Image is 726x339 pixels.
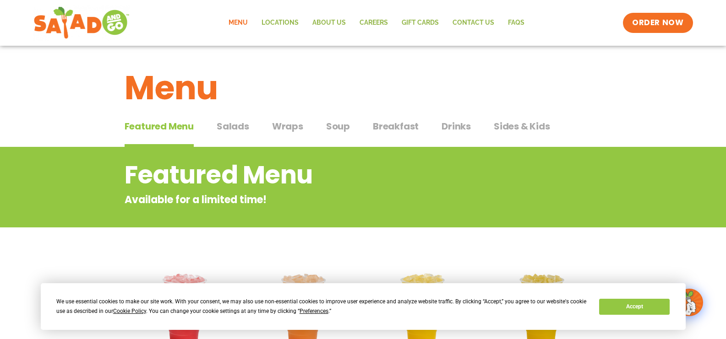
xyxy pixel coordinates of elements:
span: Breakfast [373,119,419,133]
span: Featured Menu [125,119,194,133]
a: Menu [222,12,255,33]
h1: Menu [125,63,602,113]
span: ORDER NOW [632,17,683,28]
span: Wraps [272,119,303,133]
h2: Featured Menu [125,156,528,194]
span: Sides & Kids [494,119,550,133]
a: GIFT CARDS [395,12,446,33]
p: Available for a limited time! [125,192,528,207]
div: Tabbed content [125,116,602,147]
a: Locations [255,12,306,33]
a: ORDER NOW [623,13,693,33]
a: Contact Us [446,12,501,33]
span: Soup [326,119,350,133]
span: Cookie Policy [113,308,146,314]
img: wpChatIcon [677,290,702,315]
div: We use essential cookies to make our site work. With your consent, we may also use non-essential ... [56,297,588,316]
span: Salads [217,119,249,133]
button: Accept [599,299,670,315]
a: About Us [306,12,353,33]
img: new-SAG-logo-768×292 [33,5,130,41]
nav: Menu [222,12,531,33]
div: Cookie Consent Prompt [41,283,686,330]
a: FAQs [501,12,531,33]
a: Careers [353,12,395,33]
span: Preferences [300,308,328,314]
span: Drinks [442,119,471,133]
